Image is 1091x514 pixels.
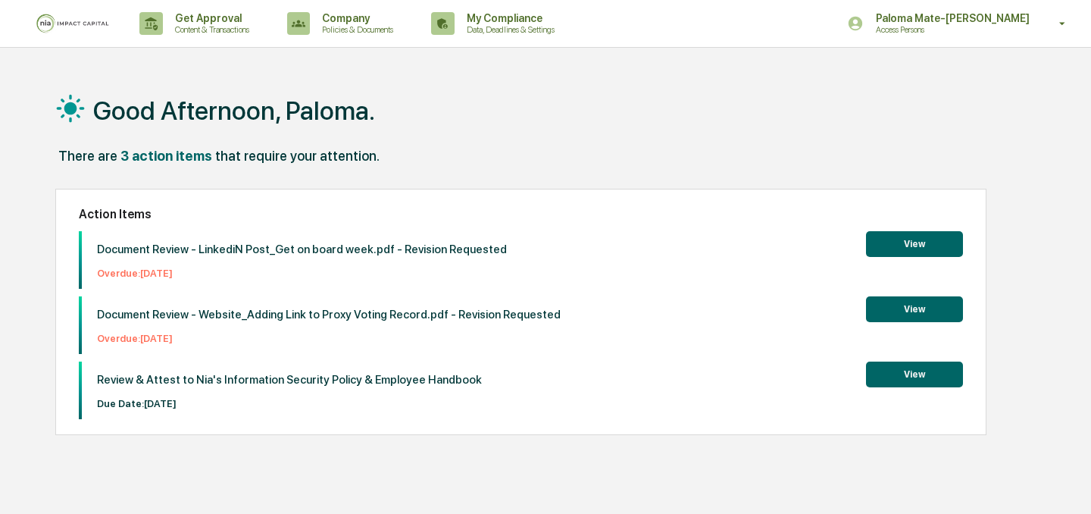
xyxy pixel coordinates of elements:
[455,24,562,35] p: Data, Deadlines & Settings
[866,301,963,315] a: View
[866,362,963,387] button: View
[866,231,963,257] button: View
[215,148,380,164] div: that require your attention.
[97,268,507,279] p: Overdue: [DATE]
[58,148,117,164] div: There are
[455,12,562,24] p: My Compliance
[97,308,561,321] p: Document Review - Website_Adding Link to Proxy Voting Record.pdf - Revision Requested
[36,14,109,33] img: logo
[163,12,257,24] p: Get Approval
[864,24,1012,35] p: Access Persons
[93,96,375,126] h1: Good Afternoon, Paloma.
[310,12,401,24] p: Company
[97,243,507,256] p: Document Review - LinkediN Post_Get on board week.pdf - Revision Requested
[163,24,257,35] p: Content & Transactions
[866,296,963,322] button: View
[866,366,963,381] a: View
[97,333,561,344] p: Overdue: [DATE]
[97,398,482,409] p: Due Date: [DATE]
[97,373,482,387] p: Review & Attest to Nia's Information Security Policy & Employee Handbook
[310,24,401,35] p: Policies & Documents
[866,236,963,250] a: View
[79,207,962,221] h2: Action Items
[120,148,212,164] div: 3 action items
[864,12,1037,24] p: Paloma Mate-[PERSON_NAME]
